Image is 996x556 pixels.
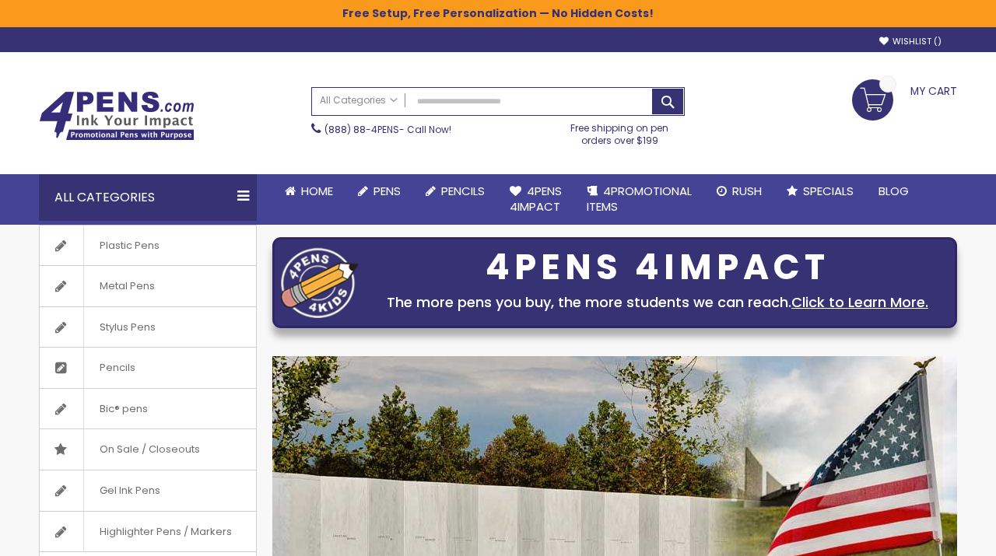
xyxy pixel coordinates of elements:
[345,174,413,208] a: Pens
[40,266,256,306] a: Metal Pens
[40,348,256,388] a: Pencils
[83,389,163,429] span: Bic® pens
[441,183,485,199] span: Pencils
[40,389,256,429] a: Bic® pens
[40,429,256,470] a: On Sale / Closeouts
[555,116,686,147] div: Free shipping on pen orders over $199
[83,470,176,511] span: Gel Ink Pens
[83,266,170,306] span: Metal Pens
[40,470,256,511] a: Gel Ink Pens
[312,88,405,114] a: All Categories
[373,183,401,199] span: Pens
[732,183,762,199] span: Rush
[574,174,704,225] a: 4PROMOTIONALITEMS
[510,183,562,215] span: 4Pens 4impact
[39,174,257,221] div: All Categories
[83,307,171,348] span: Stylus Pens
[497,174,574,225] a: 4Pens4impact
[879,183,909,199] span: Blog
[324,123,399,136] a: (888) 88-4PENS
[40,512,256,552] a: Highlighter Pens / Markers
[774,174,866,208] a: Specials
[281,247,359,318] img: four_pen_logo.png
[320,94,398,107] span: All Categories
[83,429,216,470] span: On Sale / Closeouts
[301,183,333,199] span: Home
[39,91,195,141] img: 4Pens Custom Pens and Promotional Products
[366,251,949,284] div: 4PENS 4IMPACT
[272,174,345,208] a: Home
[803,183,854,199] span: Specials
[324,123,451,136] span: - Call Now!
[40,307,256,348] a: Stylus Pens
[83,348,151,388] span: Pencils
[866,174,921,208] a: Blog
[704,174,774,208] a: Rush
[879,36,942,47] a: Wishlist
[40,226,256,266] a: Plastic Pens
[83,226,175,266] span: Plastic Pens
[791,292,928,312] a: Click to Learn More.
[413,174,497,208] a: Pencils
[83,512,247,552] span: Highlighter Pens / Markers
[587,183,692,215] span: 4PROMOTIONAL ITEMS
[366,292,949,313] div: The more pens you buy, the more students we can reach.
